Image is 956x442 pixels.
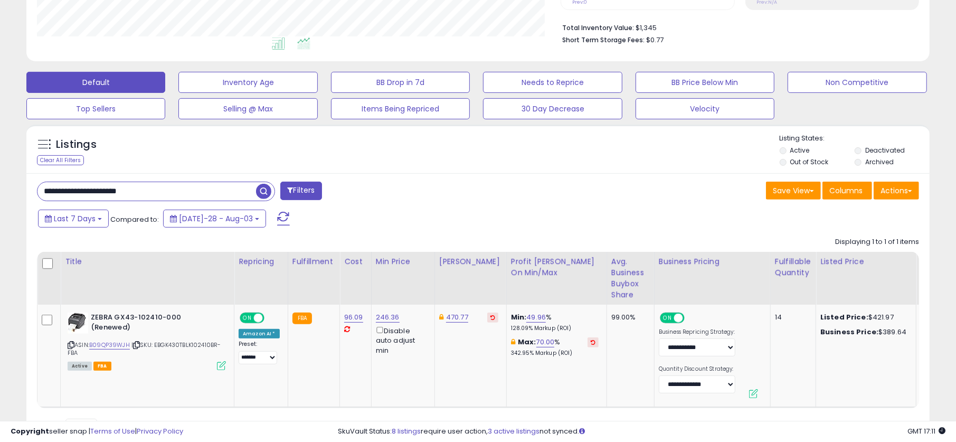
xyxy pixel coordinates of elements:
[239,256,283,267] div: Repricing
[263,314,280,323] span: OFF
[562,23,634,32] b: Total Inventory Value:
[376,312,400,323] a: 246.36
[178,98,317,119] button: Selling @ Max
[439,256,502,267] div: [PERSON_NAME]
[506,252,607,305] th: The percentage added to the cost of goods (COGS) that forms the calculator for Min & Max prices.
[775,313,808,322] div: 14
[344,312,363,323] a: 96.09
[511,312,527,322] b: Min:
[835,237,919,247] div: Displaying 1 to 1 of 1 items
[239,329,280,338] div: Amazon AI *
[518,337,536,347] b: Max:
[874,182,919,200] button: Actions
[344,256,367,267] div: Cost
[54,213,96,224] span: Last 7 Days
[611,256,650,300] div: Avg. Business Buybox Share
[292,256,335,267] div: Fulfillment
[65,256,230,267] div: Title
[11,426,49,436] strong: Copyright
[446,312,468,323] a: 470.77
[766,182,821,200] button: Save View
[865,157,894,166] label: Archived
[526,312,546,323] a: 49.96
[68,313,226,369] div: ASIN:
[110,214,159,224] span: Compared to:
[93,362,111,371] span: FBA
[26,98,165,119] button: Top Sellers
[820,327,878,337] b: Business Price:
[659,328,735,336] label: Business Repricing Strategy:
[511,337,599,357] div: %
[659,256,766,267] div: Business Pricing
[179,213,253,224] span: [DATE]-28 - Aug-03
[683,314,700,323] span: OFF
[292,313,312,324] small: FBA
[790,146,810,155] label: Active
[511,325,599,332] p: 128.09% Markup (ROI)
[562,21,911,33] li: $1,345
[865,146,905,155] label: Deactivated
[392,426,421,436] a: 8 listings
[376,256,430,267] div: Min Price
[241,314,254,323] span: ON
[511,313,599,332] div: %
[37,155,84,165] div: Clear All Filters
[137,426,183,436] a: Privacy Policy
[820,313,908,322] div: $421.97
[788,72,926,93] button: Non Competitive
[659,365,735,373] label: Quantity Discount Strategy:
[790,157,829,166] label: Out of Stock
[68,313,88,334] img: 41nbSpFD64L._SL40_.jpg
[822,182,872,200] button: Columns
[11,427,183,437] div: seller snap | |
[820,327,908,337] div: $389.64
[483,98,622,119] button: 30 Day Decrease
[68,341,221,356] span: | SKU: EBGK430TBLK102410BR-FBA
[536,337,555,347] a: 70.00
[163,210,266,228] button: [DATE]-28 - Aug-03
[331,98,470,119] button: Items Being Repriced
[562,35,645,44] b: Short Term Storage Fees:
[611,313,646,322] div: 99.00%
[511,256,602,278] div: Profit [PERSON_NAME] on Min/Max
[661,314,674,323] span: ON
[820,312,868,322] b: Listed Price:
[829,185,863,196] span: Columns
[26,72,165,93] button: Default
[511,350,599,357] p: 342.95% Markup (ROI)
[280,182,321,200] button: Filters
[68,362,92,371] span: All listings currently available for purchase on Amazon
[338,427,945,437] div: SkuVault Status: require user action, not synced.
[376,325,427,355] div: Disable auto adjust min
[90,426,135,436] a: Terms of Use
[331,72,470,93] button: BB Drop in 7d
[178,72,317,93] button: Inventory Age
[239,341,280,364] div: Preset:
[56,137,97,152] h5: Listings
[89,341,130,350] a: B09QP39WJH
[91,313,219,335] b: ZEBRA GX43-102410-000 (Renewed)
[636,98,774,119] button: Velocity
[907,426,945,436] span: 2025-08-11 17:11 GMT
[636,72,774,93] button: BB Price Below Min
[820,256,912,267] div: Listed Price
[775,256,811,278] div: Fulfillable Quantity
[646,35,664,45] span: $0.77
[38,210,109,228] button: Last 7 Days
[780,134,930,144] p: Listing States:
[483,72,622,93] button: Needs to Reprice
[488,426,539,436] a: 3 active listings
